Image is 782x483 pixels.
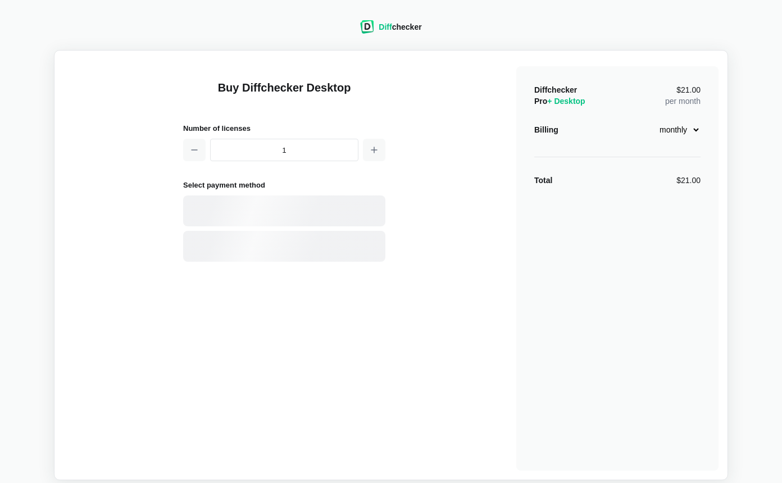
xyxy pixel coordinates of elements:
h2: Number of licenses [183,122,385,134]
h2: Select payment method [183,179,385,191]
span: + Desktop [547,97,585,106]
div: checker [379,21,421,33]
span: Diff [379,22,392,31]
span: Diffchecker [534,85,577,94]
span: $21.00 [676,86,701,94]
input: 1 [210,139,358,161]
strong: Total [534,176,552,185]
div: $21.00 [676,175,701,186]
h1: Buy Diffchecker Desktop [183,80,385,109]
img: Diffchecker logo [360,20,374,34]
div: Billing [534,124,558,135]
div: per month [665,84,701,107]
a: Diffchecker logoDiffchecker [360,26,421,35]
span: Pro [534,97,585,106]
